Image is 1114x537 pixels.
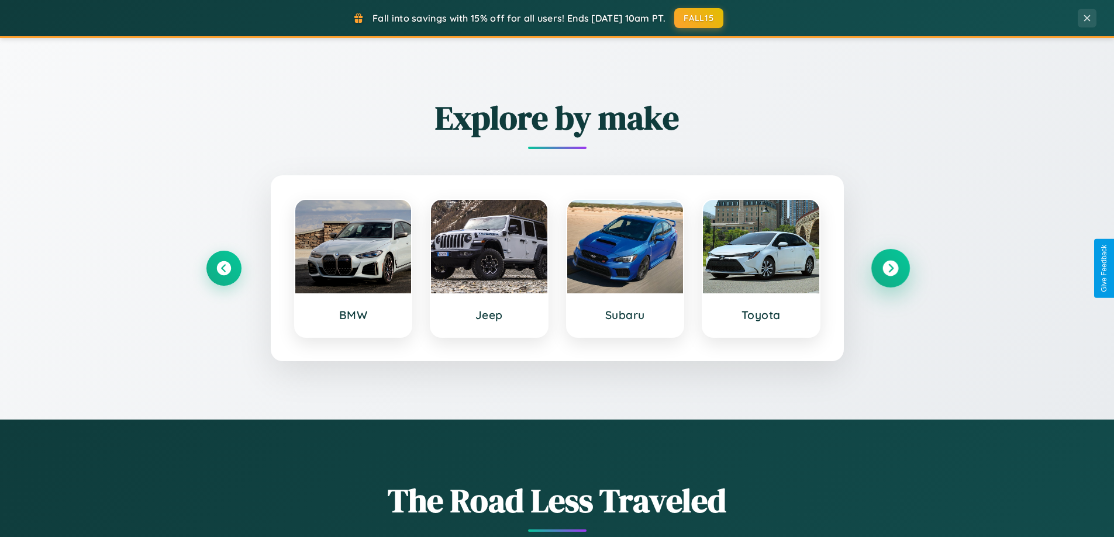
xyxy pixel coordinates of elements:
[443,308,536,322] h3: Jeep
[206,478,908,523] h1: The Road Less Traveled
[579,308,672,322] h3: Subaru
[1100,245,1108,292] div: Give Feedback
[373,12,665,24] span: Fall into savings with 15% off for all users! Ends [DATE] 10am PT.
[206,95,908,140] h2: Explore by make
[715,308,808,322] h3: Toyota
[674,8,723,28] button: FALL15
[307,308,400,322] h3: BMW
